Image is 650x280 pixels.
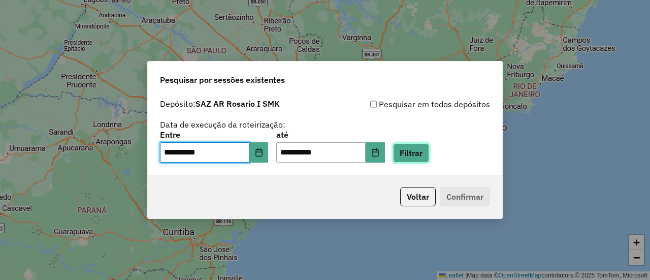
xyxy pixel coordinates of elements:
label: Depósito: [160,98,280,110]
label: até [276,129,384,141]
div: Pesquisar em todos depósitos [325,98,490,110]
strong: SAZ AR Rosario I SMK [196,99,280,109]
button: Choose Date [249,142,269,163]
label: Entre [160,129,268,141]
button: Choose Date [366,142,385,163]
label: Data de execução da roteirização: [160,118,285,131]
button: Voltar [400,187,436,206]
button: Filtrar [393,143,429,163]
span: Pesquisar por sessões existentes [160,74,285,86]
